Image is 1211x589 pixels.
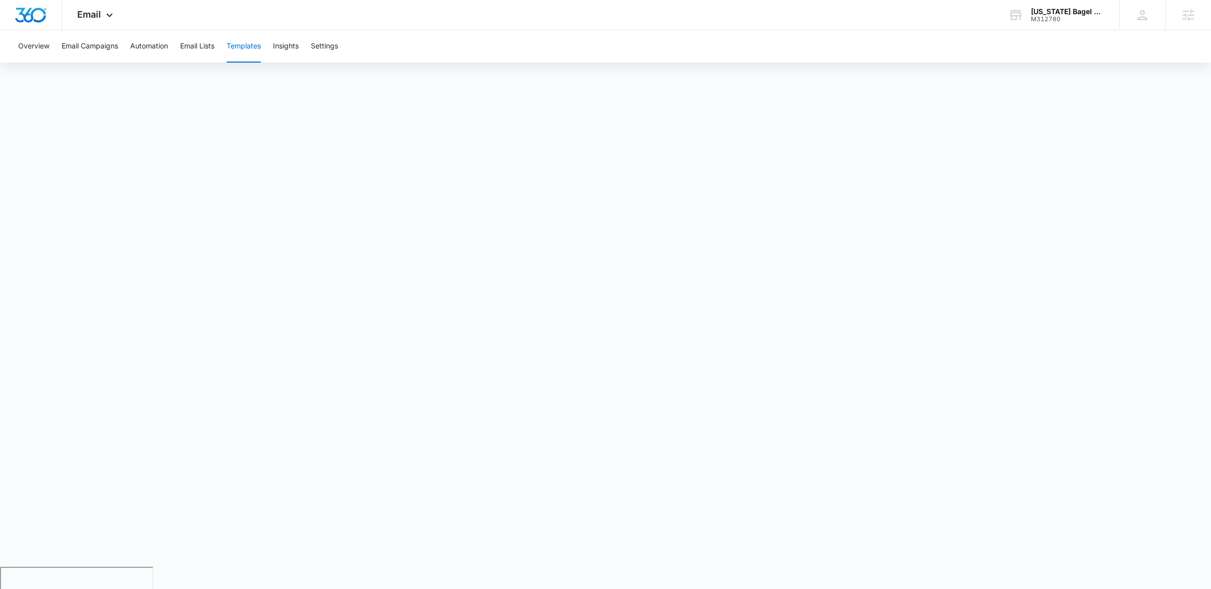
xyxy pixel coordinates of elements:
span: Email [77,9,101,20]
button: Overview [18,30,49,63]
button: Email Lists [180,30,214,63]
button: Settings [311,30,338,63]
button: Automation [130,30,168,63]
button: Insights [273,30,299,63]
div: account id [1031,16,1105,23]
button: Templates [227,30,261,63]
div: account name [1031,8,1105,16]
button: Email Campaigns [62,30,118,63]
